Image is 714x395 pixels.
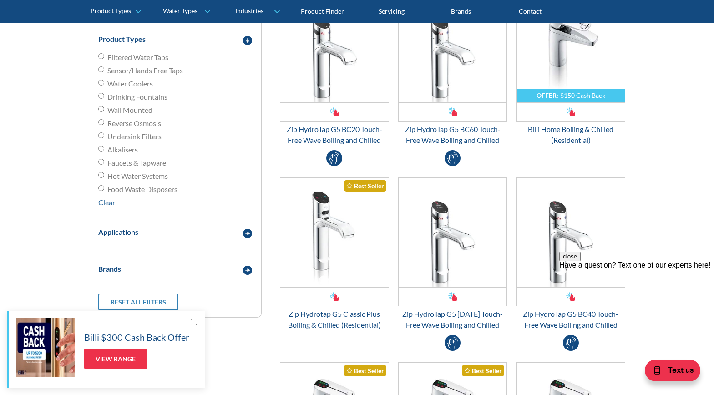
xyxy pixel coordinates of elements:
[98,119,104,125] input: Reverse Osmosis
[516,309,625,330] div: Zip HydroTap G5 BC40 Touch-Free Wave Boiling and Chilled
[107,91,167,102] span: Drinking Fountains
[98,159,104,165] input: Faucets & Tapware
[398,309,507,330] div: Zip HydroTap G5 [DATE] Touch-Free Wave Boiling and Chilled
[163,7,197,15] div: Water Types
[280,124,389,146] div: Zip HydroTap G5 BC20 Touch-Free Wave Boiling and Chilled
[107,171,168,182] span: Hot Water Systems
[98,53,104,59] input: Filtered Water Taps
[398,177,507,330] a: Zip HydroTap G5 BC100 Touch-Free Wave Boiling and ChilledZip HydroTap G5 [DATE] Touch-Free Wave B...
[235,7,263,15] div: Industries
[84,330,189,344] h5: Billi $300 Cash Back Offer
[84,349,147,369] a: View Range
[107,65,183,76] span: Sensor/Hands Free Taps
[398,124,507,146] div: Zip HydroTap G5 BC60 Touch-Free Wave Boiling and Chilled
[107,105,152,116] span: Wall Mounted
[98,227,138,238] div: Applications
[107,52,168,63] span: Filtered Water Taps
[560,91,605,99] div: $150 Cash Back
[516,124,625,146] div: Billi Home Boiling & Chilled (Residential)
[280,177,389,330] a: Zip Hydrotap G5 Classic Plus Boiling & Chilled (Residential)Best SellerZip Hydrotap G5 Classic Pl...
[107,184,177,195] span: Food Waste Disposers
[98,198,115,207] a: Clear
[98,106,104,112] input: Wall Mounted
[517,178,625,287] img: Zip HydroTap G5 BC40 Touch-Free Wave Boiling and Chilled
[91,7,131,15] div: Product Types
[98,294,178,310] a: Reset all filters
[107,131,162,142] span: Undersink Filters
[16,318,75,377] img: Billi $300 Cash Back Offer
[399,178,507,287] img: Zip HydroTap G5 BC100 Touch-Free Wave Boiling and Chilled
[344,365,386,376] div: Best Seller
[98,263,121,274] div: Brands
[98,172,104,178] input: Hot Water Systems
[107,118,161,129] span: Reverse Osmosis
[98,34,146,45] div: Product Types
[107,157,166,168] span: Faucets & Tapware
[98,146,104,152] input: Alkalisers
[559,252,714,361] iframe: podium webchat widget prompt
[98,93,104,99] input: Drinking Fountains
[280,178,389,287] img: Zip Hydrotap G5 Classic Plus Boiling & Chilled (Residential)
[623,349,714,395] iframe: podium webchat widget bubble
[280,309,389,330] div: Zip Hydrotap G5 Classic Plus Boiling & Chilled (Residential)
[98,66,104,72] input: Sensor/Hands Free Taps
[462,365,504,376] div: Best Seller
[344,180,386,192] div: Best Seller
[98,80,104,86] input: Water Coolers
[98,132,104,138] input: Undersink Filters
[98,185,104,191] input: Food Waste Disposers
[107,144,138,155] span: Alkalisers
[516,177,625,330] a: Zip HydroTap G5 BC40 Touch-Free Wave Boiling and ChilledZip HydroTap G5 BC40 Touch-Free Wave Boil...
[107,78,153,89] span: Water Coolers
[537,91,558,99] div: OFFER:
